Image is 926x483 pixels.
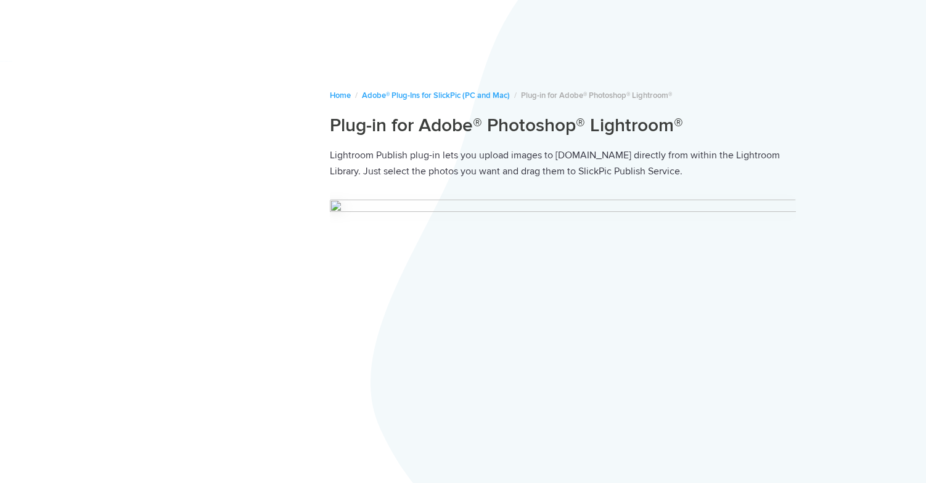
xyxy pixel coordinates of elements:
span: Plug-in for Adobe® Photoshop® Lightroom® [521,91,672,100]
p: Lightroom Publish plug-in lets you upload images to [DOMAIN_NAME] directly from within the Lightr... [330,147,796,180]
h1: Plug-in for Adobe® Photoshop® Lightroom® [330,114,796,137]
a: Home [330,91,351,100]
span: / [355,91,358,100]
a: Adobe® Plug-Ins for SlickPic (PC and Mac) [362,91,510,100]
span: / [514,91,517,100]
